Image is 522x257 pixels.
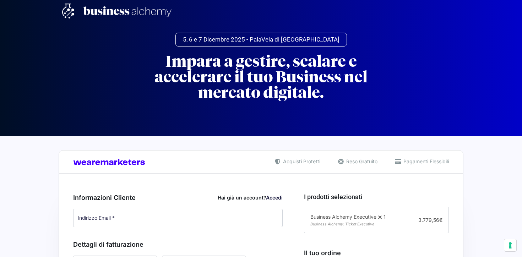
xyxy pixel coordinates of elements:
[310,222,374,226] span: Business Alchemy: Ticket Executive
[281,158,320,165] span: Acquisti Protetti
[175,33,347,47] a: 5, 6 e 7 Dicembre 2025 - PalaVela di [GEOGRAPHIC_DATA]
[183,37,339,43] span: 5, 6 e 7 Dicembre 2025 - PalaVela di [GEOGRAPHIC_DATA]
[310,214,376,220] span: Business Alchemy Executive
[402,158,449,165] span: Pagamenti Flessibili
[218,194,283,201] div: Hai già un account?
[344,158,377,165] span: Reso Gratuito
[73,193,283,202] h3: Informazioni Cliente
[304,192,449,202] h3: I prodotti selezionati
[73,209,283,227] input: Indirizzo Email *
[439,217,442,223] span: €
[384,214,386,220] span: 1
[418,217,442,223] span: 3.779,56
[73,240,283,249] h3: Dettagli di fatturazione
[133,54,389,100] h2: Impara a gestire, scalare e accelerare il tuo Business nel mercato digitale.
[266,195,283,201] a: Accedi
[504,239,516,251] button: Le tue preferenze relative al consenso per le tecnologie di tracciamento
